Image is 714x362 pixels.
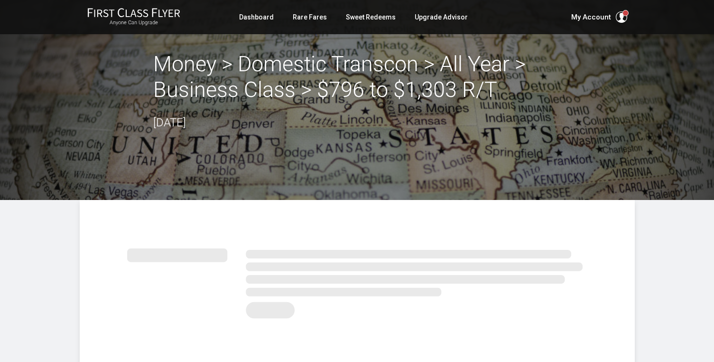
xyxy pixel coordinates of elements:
a: First Class FlyerAnyone Can Upgrade [87,8,180,27]
a: Dashboard [239,9,274,26]
span: My Account [571,11,611,23]
img: First Class Flyer [87,8,180,18]
a: Rare Fares [293,9,327,26]
a: Upgrade Advisor [415,9,468,26]
button: My Account [571,11,627,23]
small: Anyone Can Upgrade [87,19,180,26]
a: Sweet Redeems [346,9,396,26]
time: [DATE] [153,116,186,129]
h2: Money > Domestic Transcon > All Year > Business Class > $796 to $1,303 R/T [153,51,561,103]
img: summary.svg [127,238,587,324]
